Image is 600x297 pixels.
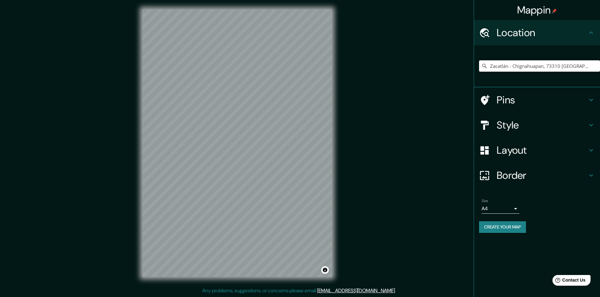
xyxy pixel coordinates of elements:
[396,287,397,294] div: .
[474,87,600,113] div: Pins
[552,8,557,14] img: pin-icon.png
[479,221,526,233] button: Create your map
[497,119,587,131] h4: Style
[474,20,600,45] div: Location
[397,287,398,294] div: .
[474,113,600,138] div: Style
[474,163,600,188] div: Border
[317,287,395,294] a: [EMAIL_ADDRESS][DOMAIN_NAME]
[474,138,600,163] div: Layout
[142,9,332,277] canvas: Map
[497,26,587,39] h4: Location
[482,198,488,204] label: Size
[544,272,593,290] iframe: Help widget launcher
[497,94,587,106] h4: Pins
[497,144,587,157] h4: Layout
[479,60,600,72] input: Pick your city or area
[482,204,519,214] div: A4
[202,287,396,294] p: Any problems, suggestions, or concerns please email .
[517,4,557,16] h4: Mappin
[497,169,587,182] h4: Border
[321,266,329,274] button: Toggle attribution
